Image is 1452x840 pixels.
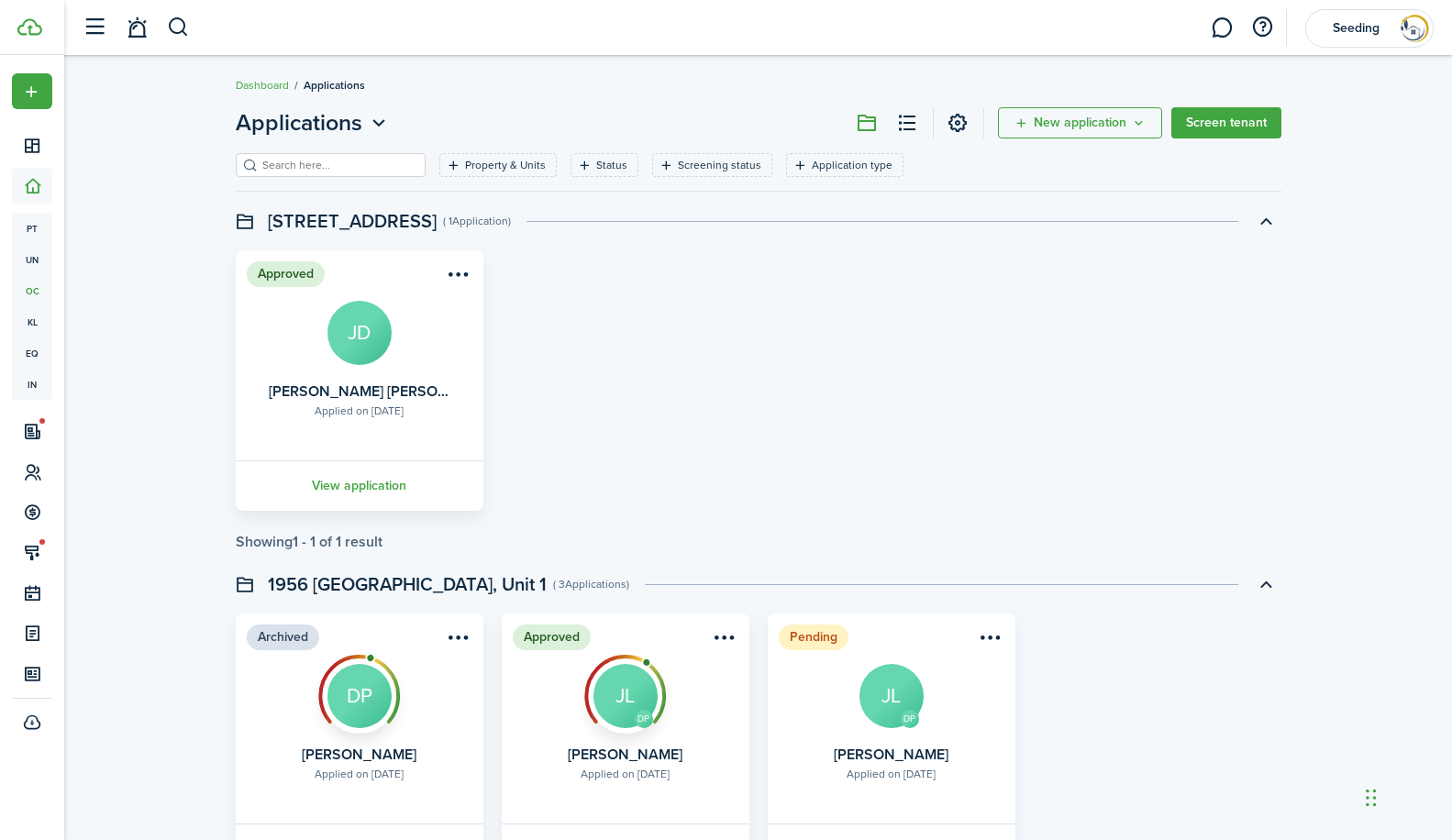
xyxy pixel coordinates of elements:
img: Screening [584,655,667,724]
div: Drag [1366,770,1377,825]
swimlane-title: [STREET_ADDRESS] [268,207,437,235]
button: New application [998,107,1162,138]
button: Open menu [709,628,738,653]
span: Applications [304,77,365,94]
filter-tag-label: Application type [812,157,892,173]
img: TenantCloud [17,18,42,36]
a: kl [12,306,52,337]
card-title: [PERSON_NAME] [568,746,682,763]
avatar-text: JD [327,301,392,365]
a: Screen tenant [1171,107,1281,138]
a: eq [12,337,52,369]
button: Open menu [998,107,1162,138]
div: Applied on [DATE] [315,766,404,782]
application-list-swimlane-item: Toggle accordion [236,250,1281,550]
filter-tag-label: Status [596,157,627,173]
img: Seeding [1400,14,1429,43]
a: oc [12,275,52,306]
div: Applied on [DATE] [581,766,670,782]
a: Notifications [119,5,154,51]
span: Applications [236,106,362,139]
status: Approved [247,261,325,287]
button: Open menu [236,106,391,139]
swimlane-title: 1956 [GEOGRAPHIC_DATA], Unit 1 [268,570,547,598]
filter-tag: Open filter [786,153,903,177]
button: Open resource center [1247,12,1278,43]
button: Open menu [443,265,472,290]
status: Pending [779,624,848,650]
div: Applied on [DATE] [847,766,936,782]
card-title: [PERSON_NAME] [302,746,416,763]
a: in [12,369,52,400]
filter-tag: Open filter [571,153,638,177]
status: Archived [247,624,319,650]
filter-tag-label: Property & Units [465,157,546,173]
avatar-text: JL [859,664,924,728]
filter-tag-label: Screening status [678,157,761,173]
button: Search [167,12,190,43]
a: pt [12,213,52,244]
swimlane-subtitle: ( 1 Application ) [443,213,511,229]
a: Dashboard [236,77,289,94]
button: Open menu [975,628,1004,653]
span: New application [1034,116,1126,129]
a: Messaging [1204,5,1239,51]
filter-tag: Open filter [439,153,557,177]
button: Toggle accordion [1250,205,1281,237]
status: Approved [513,624,591,650]
pagination-page-total: 1 - 1 of 1 [293,531,341,552]
a: un [12,244,52,275]
a: View application [233,460,486,511]
button: Open menu [443,628,472,653]
input: Search here... [258,157,419,174]
iframe: Chat Widget [1360,752,1452,840]
button: Open menu [12,73,52,109]
avatar-text: DP [901,710,919,728]
div: Showing result [236,534,382,550]
filter-tag: Open filter [652,153,772,177]
button: Toggle accordion [1250,569,1281,600]
span: Seeding [1319,22,1392,35]
card-title: [PERSON_NAME] [834,746,948,763]
button: Applications [236,106,391,139]
img: Screening [318,655,401,724]
div: Applied on [DATE] [315,403,404,419]
button: Open sidebar [77,10,112,45]
card-title: [PERSON_NAME] [PERSON_NAME] [269,383,449,400]
swimlane-subtitle: ( 3 Applications ) [553,576,629,592]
